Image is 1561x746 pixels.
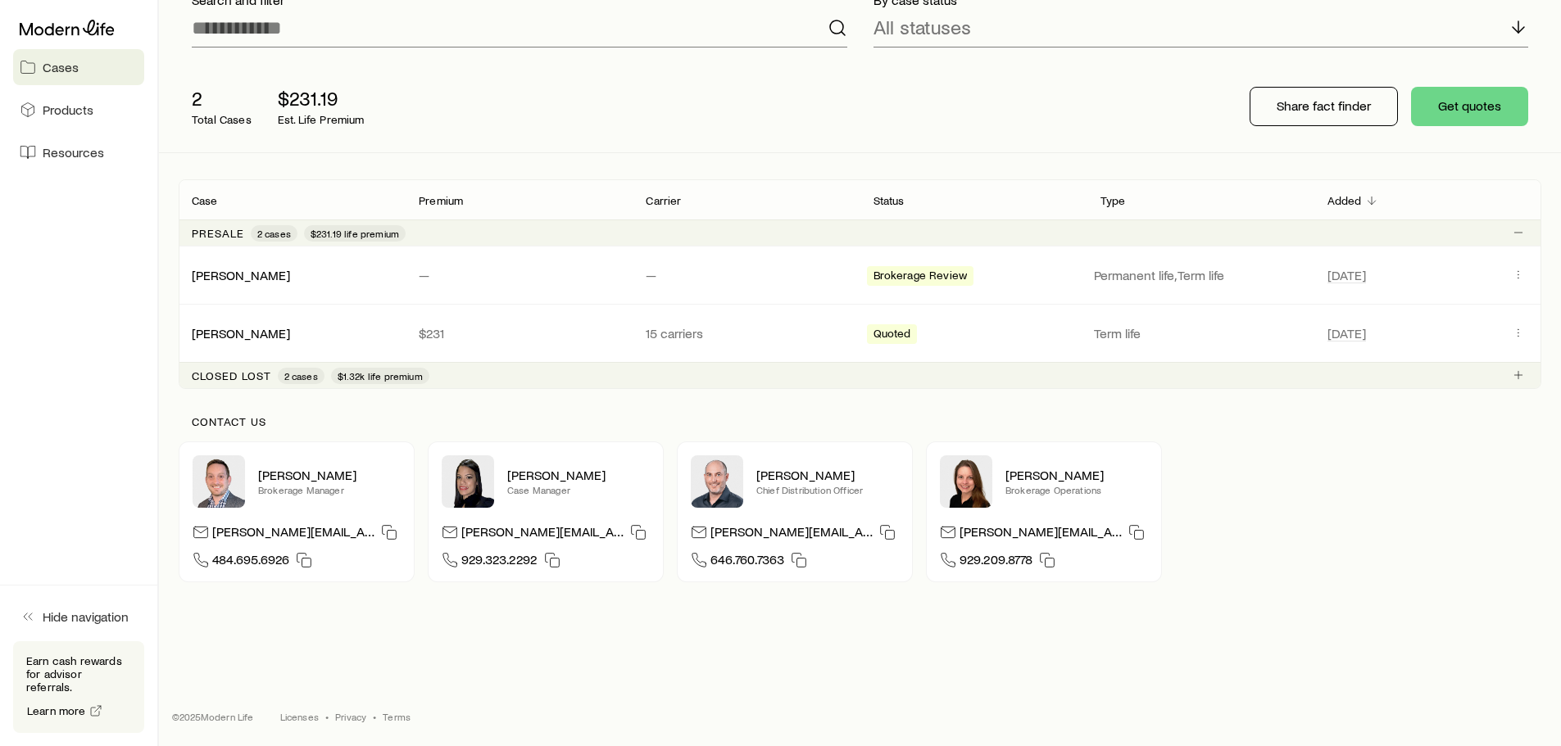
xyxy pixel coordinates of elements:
p: [PERSON_NAME] [507,467,650,483]
p: [PERSON_NAME][EMAIL_ADDRESS][DOMAIN_NAME] [960,523,1122,545]
p: Share fact finder [1277,97,1371,114]
p: © 2025 Modern Life [172,710,254,723]
p: Type [1100,194,1126,207]
span: Products [43,102,93,118]
p: $231 [419,325,619,341]
span: Hide navigation [43,608,129,625]
span: Cases [43,59,79,75]
a: Resources [13,134,144,170]
span: $231.19 life premium [311,227,399,240]
p: 2 [192,87,252,110]
a: [PERSON_NAME] [192,325,290,341]
a: Products [13,92,144,128]
span: • [325,710,329,723]
p: [PERSON_NAME][EMAIL_ADDRESS][DOMAIN_NAME] [461,523,624,545]
img: Ellen Wall [940,455,992,508]
p: Chief Distribution Officer [756,483,899,496]
p: Carrier [646,194,681,207]
a: Licenses [280,710,319,723]
p: Closed lost [192,369,271,382]
span: [DATE] [1327,267,1366,283]
span: Brokerage Review [874,269,968,286]
a: Terms [383,710,411,723]
p: Earn cash rewards for advisor referrals. [26,654,131,694]
p: $231.19 [278,87,365,110]
div: [PERSON_NAME] [192,267,290,284]
p: — [646,267,846,283]
img: Dan Pierson [691,455,743,508]
p: Added [1327,194,1362,207]
a: [PERSON_NAME] [192,267,290,283]
span: 2 cases [257,227,291,240]
div: Earn cash rewards for advisor referrals.Learn more [13,641,144,733]
div: Client cases [179,179,1541,389]
p: [PERSON_NAME] [1005,467,1148,483]
button: Share fact finder [1250,87,1398,126]
button: Hide navigation [13,599,144,635]
p: Presale [192,227,244,240]
button: Get quotes [1411,87,1528,126]
img: Elana Hasten [442,455,494,508]
span: $1.32k life premium [338,369,423,382]
p: [PERSON_NAME][EMAIL_ADDRESS][DOMAIN_NAME] [710,523,873,545]
a: Cases [13,49,144,85]
span: 2 cases [284,369,318,382]
span: Resources [43,144,104,161]
span: Learn more [27,705,86,717]
a: Privacy [335,710,366,723]
p: Case Manager [507,483,650,496]
p: [PERSON_NAME] [756,467,899,483]
span: 929.209.8778 [960,551,1032,573]
span: 484.695.6926 [212,551,289,573]
p: Contact us [192,415,1528,428]
div: [PERSON_NAME] [192,325,290,342]
span: [DATE] [1327,325,1366,341]
span: 929.323.2292 [461,551,538,573]
p: Permanent life, Term life [1094,267,1308,283]
p: Status [874,194,905,207]
p: Brokerage Operations [1005,483,1148,496]
p: Case [192,194,218,207]
p: 15 carriers [646,325,846,341]
img: Brandon Parry [193,455,245,508]
span: • [373,710,376,723]
p: Est. Life Premium [278,113,365,126]
p: All statuses [874,16,971,38]
p: [PERSON_NAME][EMAIL_ADDRESS][DOMAIN_NAME] [212,523,374,545]
p: [PERSON_NAME] [258,467,401,483]
p: Term life [1094,325,1308,341]
p: Brokerage Manager [258,483,401,496]
p: Premium [419,194,463,207]
p: — [419,267,619,283]
span: 646.760.7363 [710,551,784,573]
span: Quoted [874,327,911,344]
p: Total Cases [192,113,252,126]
